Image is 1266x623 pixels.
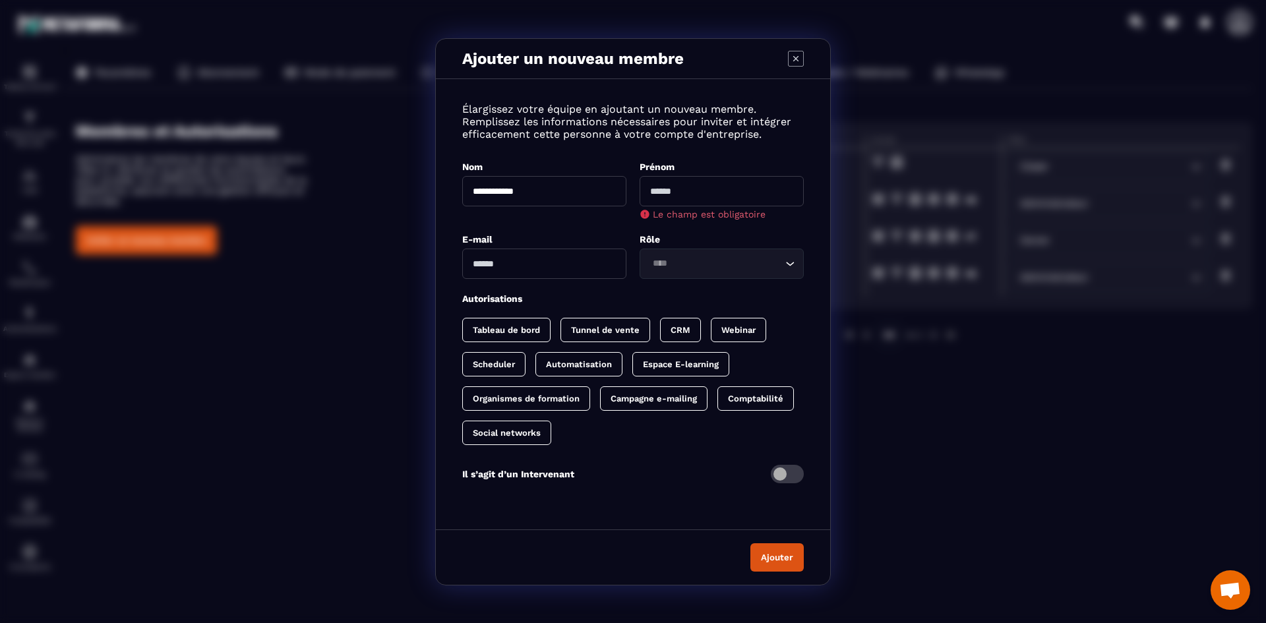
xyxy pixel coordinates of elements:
[473,359,515,369] p: Scheduler
[462,293,522,304] label: Autorisations
[546,359,612,369] p: Automatisation
[721,325,756,335] p: Webinar
[473,428,541,438] p: Social networks
[611,394,697,403] p: Campagne e-mailing
[640,234,660,245] label: Rôle
[473,394,580,403] p: Organismes de formation
[462,469,574,479] p: Il s’agit d’un Intervenant
[462,162,483,172] label: Nom
[462,234,493,245] label: E-mail
[640,249,804,279] div: Search for option
[1211,570,1250,610] div: Ouvrir le chat
[571,325,640,335] p: Tunnel de vente
[462,49,684,68] p: Ajouter un nouveau membre
[640,162,675,172] label: Prénom
[750,543,804,572] button: Ajouter
[728,394,783,403] p: Comptabilité
[671,325,690,335] p: CRM
[462,103,804,140] p: Élargissez votre équipe en ajoutant un nouveau membre. Remplissez les informations nécessaires po...
[643,359,719,369] p: Espace E-learning
[648,256,782,271] input: Search for option
[653,209,766,220] span: Le champ est obligatoire
[473,325,540,335] p: Tableau de bord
